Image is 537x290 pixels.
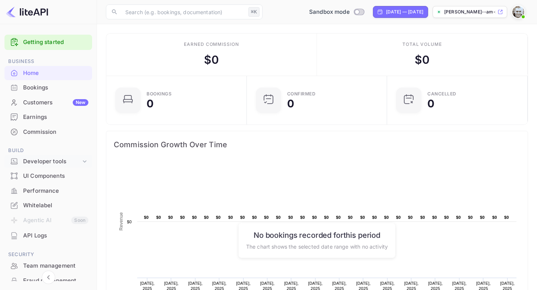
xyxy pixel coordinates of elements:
span: Business [4,57,92,66]
text: $0 [444,215,449,220]
text: $0 [372,215,377,220]
text: $0 [396,215,401,220]
text: $0 [348,215,353,220]
div: Total volume [402,41,442,48]
div: ⌘K [248,7,260,17]
a: Bookings [4,81,92,94]
text: $0 [168,215,173,220]
div: Home [23,69,88,78]
text: $0 [276,215,281,220]
span: Sandbox mode [309,8,350,16]
text: $0 [384,215,389,220]
text: $0 [492,215,497,220]
div: Whitelabel [23,201,88,210]
text: $0 [408,215,413,220]
div: Getting started [4,35,92,50]
text: $0 [228,215,233,220]
text: Revenue [119,212,124,230]
text: $0 [192,215,197,220]
div: Commission [4,125,92,139]
div: Earned commission [184,41,239,48]
text: $0 [127,220,132,224]
img: LiteAPI logo [6,6,48,18]
div: $ 0 [204,51,219,68]
text: $0 [456,215,461,220]
div: UI Components [4,169,92,183]
text: $0 [480,215,485,220]
div: 0 [287,98,294,109]
span: Security [4,250,92,259]
div: Performance [23,187,88,195]
div: API Logs [4,228,92,243]
div: Home [4,66,92,81]
div: Commission [23,128,88,136]
a: Whitelabel [4,198,92,212]
div: Customers [23,98,88,107]
input: Search (e.g. bookings, documentation) [121,4,245,19]
text: $0 [216,215,221,220]
div: CANCELLED [427,92,456,96]
text: $0 [252,215,257,220]
text: $0 [468,215,473,220]
text: $0 [264,215,269,220]
div: CustomersNew [4,95,92,110]
div: Developer tools [23,157,81,166]
text: $0 [504,215,509,220]
span: Commission Growth Over Time [114,139,520,151]
div: Switch to Production mode [306,8,367,16]
text: $0 [432,215,437,220]
h6: No bookings recorded for this period [246,230,388,239]
div: Team management [23,262,88,270]
a: Earnings [4,110,92,124]
a: CustomersNew [4,95,92,109]
div: [DATE] — [DATE] [386,9,423,15]
a: Home [4,66,92,80]
text: $0 [312,215,317,220]
a: Fraud management [4,274,92,287]
a: API Logs [4,228,92,242]
div: Bookings [4,81,92,95]
text: $0 [420,215,425,220]
a: Performance [4,184,92,198]
text: $0 [288,215,293,220]
text: $0 [204,215,209,220]
text: $0 [324,215,329,220]
p: The chart shows the selected date range with no activity [246,242,388,250]
div: Bookings [23,83,88,92]
div: 0 [147,98,154,109]
a: UI Components [4,169,92,183]
a: Commission [4,125,92,139]
a: Team management [4,259,92,272]
button: Collapse navigation [42,271,55,284]
text: $0 [180,215,185,220]
div: Whitelabel [4,198,92,213]
div: Earnings [23,113,88,122]
div: Confirmed [287,92,316,96]
div: Fraud management [23,277,88,285]
div: Developer tools [4,155,92,168]
div: 0 [427,98,434,109]
span: Build [4,146,92,155]
text: $0 [240,215,245,220]
div: New [73,99,88,106]
div: Earnings [4,110,92,124]
text: $0 [144,215,149,220]
text: $0 [156,215,161,220]
a: Getting started [23,38,88,47]
div: Click to change the date range period [373,6,428,18]
div: $ 0 [415,51,430,68]
p: [PERSON_NAME]--am-xmr7g... [444,9,496,15]
div: UI Components [23,172,88,180]
div: Bookings [147,92,172,96]
div: API Logs [23,231,88,240]
img: Osman Sebati Çam [512,6,524,18]
text: $0 [360,215,365,220]
text: $0 [300,215,305,220]
text: $0 [336,215,341,220]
